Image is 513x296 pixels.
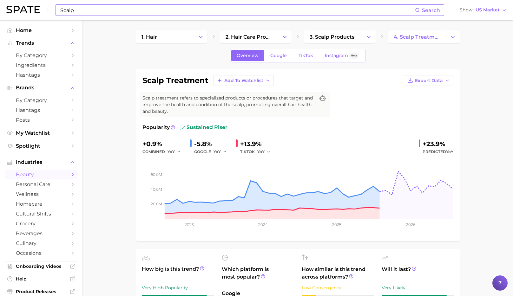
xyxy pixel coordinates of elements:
[304,30,362,43] a: 3. scalp products
[16,62,67,68] span: Ingredients
[180,124,227,131] span: sustained riser
[5,115,77,125] a: Posts
[388,30,446,43] a: 4. scalp treatment
[16,130,67,136] span: My Watchlist
[213,75,274,86] button: Add to Watchlist
[220,30,278,43] a: 2. hair care products
[5,179,77,189] a: personal care
[16,97,67,103] span: by Category
[214,149,221,154] span: YoY
[16,250,67,256] span: occasions
[142,124,170,131] span: Popularity
[16,181,67,187] span: personal care
[16,289,67,294] span: Product Releases
[302,284,374,292] div: Low Convergence
[5,248,77,258] a: occasions
[194,139,231,149] div: -5.8%
[5,199,77,209] a: homecare
[185,222,194,227] tspan: 2023
[16,72,67,78] span: Hashtags
[5,83,77,93] button: Brands
[362,30,376,43] button: Change Category
[16,117,67,123] span: Posts
[458,6,508,14] button: ShowUS Market
[16,240,67,246] span: culinary
[446,30,460,43] button: Change Category
[351,53,357,58] span: Beta
[5,238,77,248] a: culinary
[332,222,341,227] tspan: 2025
[310,34,354,40] span: 3. scalp products
[141,34,157,40] span: 1. hair
[5,105,77,115] a: Hashtags
[16,276,67,282] span: Help
[60,5,415,16] input: Search here for a brand, industry, or ingredient
[142,95,315,115] span: Scalp treatment refers to specialized products or procedures that target and improve the health a...
[325,53,348,58] span: Instagram
[302,266,374,281] span: How similar is this trend across platforms?
[142,284,214,292] div: Very High Popularity
[265,50,292,61] a: Google
[5,25,77,35] a: Home
[423,139,453,149] div: +23.9%
[5,170,77,179] a: beauty
[142,77,208,84] h1: scalp treatment
[406,222,415,227] tspan: 2026
[257,148,271,156] button: YoY
[446,149,453,154] span: YoY
[5,70,77,80] a: Hashtags
[5,261,77,271] a: Onboarding Videos
[16,52,67,58] span: by Category
[270,53,287,58] span: Google
[16,27,67,33] span: Home
[136,30,194,43] a: 1. hair
[5,95,77,105] a: by Category
[5,158,77,167] button: Industries
[222,266,294,286] span: Which platform is most popular?
[6,6,40,13] img: SPATE
[5,141,77,151] a: Spotlight
[299,53,313,58] span: TikTok
[5,228,77,238] a: beverages
[16,107,67,113] span: Hashtags
[5,209,77,219] a: cultural shifts
[16,40,67,46] span: Trends
[142,148,185,156] div: combined
[5,219,77,228] a: grocery
[278,30,292,43] button: Change Category
[240,148,275,156] div: TIKTOK
[423,148,453,156] span: Predicted
[16,221,67,227] span: grocery
[16,143,67,149] span: Spotlight
[214,148,227,156] button: YoY
[382,284,454,292] div: Very Likely
[224,78,263,83] span: Add to Watchlist
[142,139,185,149] div: +0.9%
[258,222,267,227] tspan: 2024
[5,50,77,60] a: by Category
[16,263,67,269] span: Onboarding Videos
[404,75,453,86] button: Export Data
[415,78,443,83] span: Export Data
[194,148,231,156] div: GOOGLE
[16,85,67,91] span: Brands
[293,50,319,61] a: TikTok
[16,159,67,165] span: Industries
[319,50,365,61] a: InstagramBeta
[226,34,273,40] span: 2. hair care products
[237,53,259,58] span: Overview
[231,50,264,61] a: Overview
[16,211,67,217] span: cultural shifts
[5,274,77,284] a: Help
[422,7,440,13] span: Search
[476,8,500,12] span: US Market
[257,149,265,154] span: YoY
[142,265,214,281] span: How big is this trend?
[394,34,441,40] span: 4. scalp treatment
[5,60,77,70] a: Ingredients
[5,128,77,138] a: My Watchlist
[5,189,77,199] a: wellness
[240,139,275,149] div: +13.9%
[16,171,67,177] span: beauty
[180,125,185,130] img: sustained riser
